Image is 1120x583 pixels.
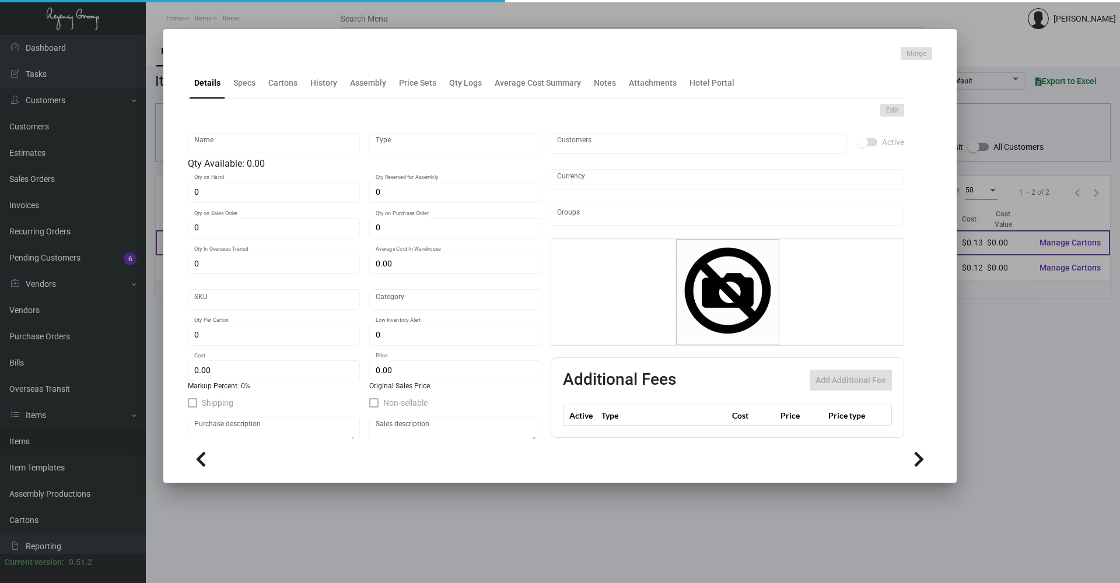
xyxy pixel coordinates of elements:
div: Cartons [268,77,297,89]
input: Add new.. [557,210,898,220]
div: Hotel Portal [689,77,734,89]
th: Type [598,405,729,426]
button: Add Additional Fee [810,370,892,391]
div: Assembly [350,77,386,89]
div: Specs [233,77,256,89]
div: 0.51.2 [69,556,92,568]
span: Merge [907,49,926,59]
th: Price type [825,405,878,426]
span: Non-sellable [383,396,428,410]
span: Add Additional Fee [815,375,886,385]
div: Current version: [5,556,64,568]
div: Qty Available: 0.00 [188,157,541,171]
div: Average Cost Summary [495,77,581,89]
h2: Additional Fees [563,370,676,391]
th: Cost [729,405,777,426]
div: Price Sets [399,77,436,89]
button: Edit [880,104,904,117]
th: Price [778,405,825,426]
span: Active [882,135,904,149]
th: Active [563,405,599,426]
div: Notes [594,77,616,89]
span: Edit [886,106,898,115]
div: History [310,77,337,89]
button: Merge [901,47,932,60]
div: Qty Logs [449,77,482,89]
div: Details [194,77,220,89]
span: Shipping [202,396,233,410]
div: Attachments [629,77,677,89]
input: Add new.. [557,139,841,148]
